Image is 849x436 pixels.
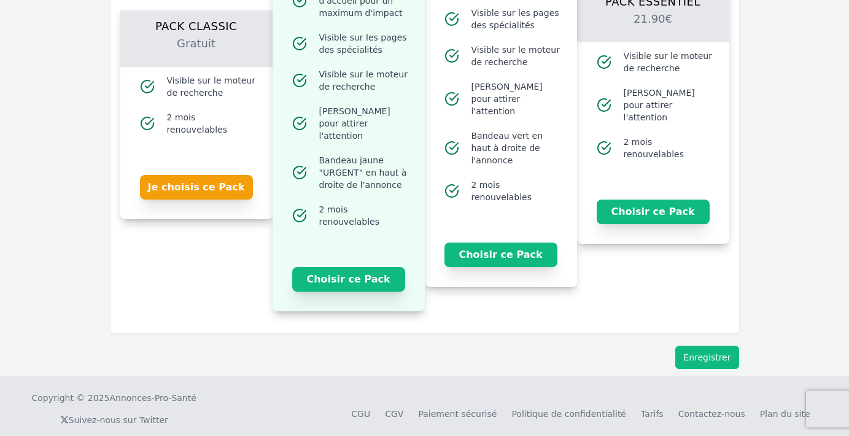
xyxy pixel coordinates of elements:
a: Contactez-nous [678,409,745,419]
span: Bandeau jaune "URGENT" en haut à droite de l'annonce [319,154,410,191]
a: Suivez-nous sur Twitter [60,415,168,425]
a: Paiement sécurisé [418,409,497,419]
span: [PERSON_NAME] pour attirer l'attention [319,105,410,142]
h2: Gratuit [135,35,258,67]
a: Tarifs [641,409,664,419]
span: [PERSON_NAME] pour attirer l'attention [471,80,562,117]
a: CGV [385,409,403,419]
a: Politique de confidentialité [511,409,626,419]
h2: 21.90€ [592,10,715,42]
h1: Pack Classic [135,10,258,35]
span: 2 mois renouvelables [624,136,715,160]
button: Enregistrer [675,346,739,369]
span: Visible sur le moteur de recherche [624,50,715,74]
span: 2 mois renouvelables [319,203,410,228]
span: 2 mois renouvelables [167,111,258,136]
span: [PERSON_NAME] pour attirer l'attention [624,87,715,123]
button: Je choisis ce Pack [140,175,253,200]
a: Plan du site [760,409,810,419]
span: Visible sur les pages des spécialités [319,31,410,56]
a: CGU [351,409,370,419]
button: Choisir ce Pack [597,200,710,224]
span: Bandeau vert en haut à droite de l'annonce [471,130,562,166]
span: Visible sur le moteur de recherche [167,74,258,99]
div: Copyright © 2025 [32,392,196,404]
button: Choisir ce Pack [292,267,405,292]
span: Visible sur le moteur de recherche [471,44,562,68]
span: 2 mois renouvelables [471,179,562,203]
span: Visible sur le moteur de recherche [319,68,410,93]
a: Annonces-Pro-Santé [109,392,196,404]
button: Choisir ce Pack [444,243,557,267]
span: Visible sur les pages des spécialités [471,7,562,31]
